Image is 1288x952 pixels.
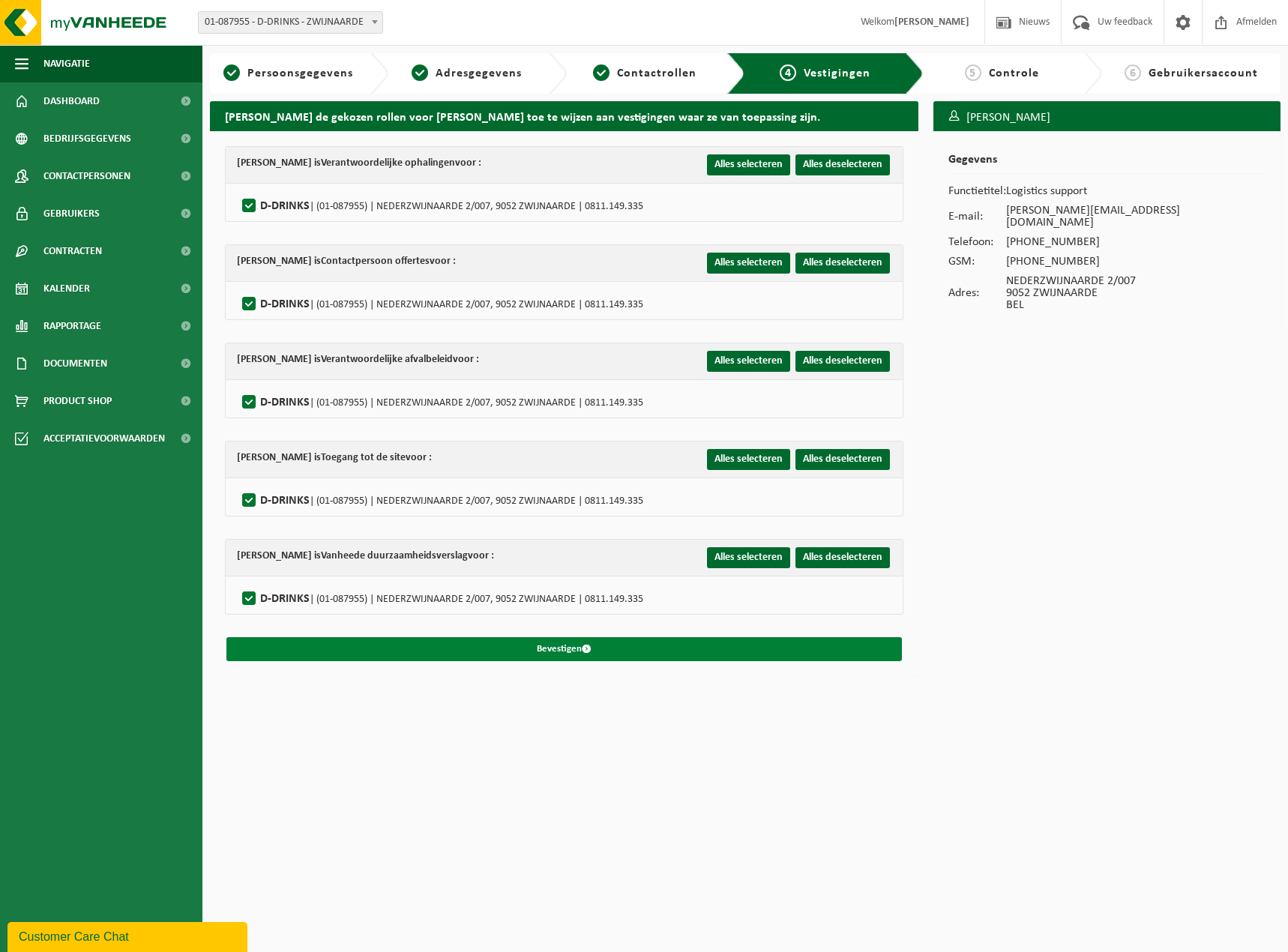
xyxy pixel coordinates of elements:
button: Alles deselecteren [795,449,890,470]
span: Bedrijfsgegevens [43,120,131,157]
button: Alles deselecteren [795,547,890,568]
label: D-DRINKS [239,588,643,610]
strong: Contactpersoon offertes [321,256,430,267]
span: Adresgegevens [436,67,522,79]
span: Acceptatievoorwaarden [43,420,165,457]
td: E-mail: [948,201,1006,232]
span: 6 [1125,64,1141,81]
button: Alles selecteren [707,547,790,568]
span: Contracten [43,232,102,270]
label: D-DRINKS [239,391,643,414]
h3: [PERSON_NAME] [933,101,1281,134]
span: 1 [223,64,240,81]
span: Documenten [43,345,107,382]
h2: Gegevens [948,154,1266,174]
button: Alles deselecteren [795,253,890,274]
button: Alles selecteren [707,449,790,470]
label: D-DRINKS [239,195,643,217]
td: Telefoon: [948,232,1006,252]
span: | (01-087955) | NEDERZWIJNAARDE 2/007, 9052 ZWIJNAARDE | 0811.149.335 [310,594,643,605]
div: [PERSON_NAME] is voor : [237,547,494,565]
button: Alles selecteren [707,253,790,274]
span: Kalender [43,270,90,307]
span: | (01-087955) | NEDERZWIJNAARDE 2/007, 9052 ZWIJNAARDE | 0811.149.335 [310,299,643,310]
iframe: chat widget [7,919,250,952]
span: 2 [412,64,428,81]
div: [PERSON_NAME] is voor : [237,154,481,172]
button: Bevestigen [226,637,902,661]
td: Functietitel: [948,181,1006,201]
strong: Vanheede duurzaamheidsverslag [321,550,468,561]
span: Rapportage [43,307,101,345]
span: Navigatie [43,45,90,82]
label: D-DRINKS [239,293,643,316]
button: Alles deselecteren [795,351,890,372]
strong: Verantwoordelijke afvalbeleid [321,354,453,365]
strong: [PERSON_NAME] [894,16,969,28]
div: [PERSON_NAME] is voor : [237,351,479,369]
span: 3 [593,64,610,81]
span: Vestigingen [804,67,870,79]
span: Gebruikers [43,195,100,232]
span: Persoonsgegevens [247,67,353,79]
strong: Toegang tot de site [321,452,406,463]
span: | (01-087955) | NEDERZWIJNAARDE 2/007, 9052 ZWIJNAARDE | 0811.149.335 [310,201,643,212]
span: Controle [989,67,1039,79]
td: GSM: [948,252,1006,271]
strong: Verantwoordelijke ophalingen [321,157,455,169]
button: Alles deselecteren [795,154,890,175]
a: 3Contactrollen [574,64,715,82]
td: Adres: [948,271,1006,315]
td: [PERSON_NAME][EMAIL_ADDRESS][DOMAIN_NAME] [1006,201,1266,232]
div: [PERSON_NAME] is voor : [237,253,456,271]
button: Alles selecteren [707,351,790,372]
span: 5 [965,64,981,81]
td: NEDERZWIJNAARDE 2/007 9052 ZWIJNAARDE BEL [1006,271,1266,315]
td: [PHONE_NUMBER] [1006,232,1266,252]
span: Contactpersonen [43,157,130,195]
td: [PHONE_NUMBER] [1006,252,1266,271]
h2: [PERSON_NAME] de gekozen rollen voor [PERSON_NAME] toe te wijzen aan vestigingen waar ze van toep... [210,101,918,130]
a: 2Adresgegevens [396,64,537,82]
span: 01-087955 - D-DRINKS - ZWIJNAARDE [198,11,383,34]
span: Gebruikersaccount [1149,67,1258,79]
a: 1Persoonsgegevens [217,64,358,82]
span: 4 [780,64,796,81]
label: D-DRINKS [239,489,643,512]
button: Alles selecteren [707,154,790,175]
span: Contactrollen [617,67,696,79]
span: | (01-087955) | NEDERZWIJNAARDE 2/007, 9052 ZWIJNAARDE | 0811.149.335 [310,495,643,507]
span: Dashboard [43,82,100,120]
span: Product Shop [43,382,112,420]
span: | (01-087955) | NEDERZWIJNAARDE 2/007, 9052 ZWIJNAARDE | 0811.149.335 [310,397,643,409]
span: 01-087955 - D-DRINKS - ZWIJNAARDE [199,12,382,33]
td: Logistics support [1006,181,1266,201]
div: [PERSON_NAME] is voor : [237,449,432,467]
